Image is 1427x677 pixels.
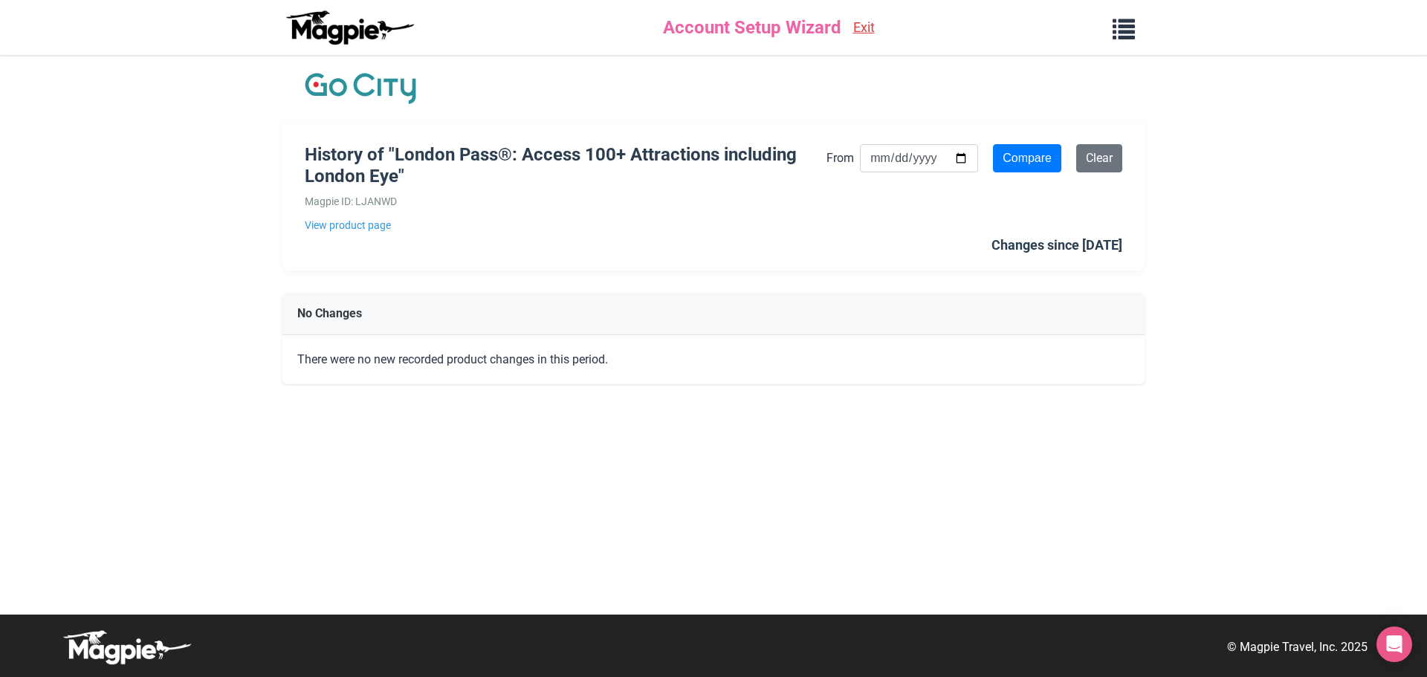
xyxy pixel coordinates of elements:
h1: History of "London Pass®: Access 100+ Attractions including London Eye" [305,144,826,187]
div: There were no new recorded product changes in this period. [282,335,1145,384]
div: Magpie ID: LJANWD [305,193,826,210]
div: Changes since [DATE] [991,235,1122,256]
div: No Changes [282,293,1145,335]
img: Company Logo [305,70,416,107]
img: logo-ab69f6fb50320c5b225c76a69d11143b.png [282,10,416,45]
a: View product page [305,217,826,233]
img: logo-white-d94fa1abed81b67a048b3d0f0ab5b955.png [59,629,193,665]
a: Exit [853,17,875,39]
label: From [826,149,854,168]
p: © Magpie Travel, Inc. 2025 [1227,638,1368,657]
a: Clear [1076,144,1122,172]
div: Open Intercom Messenger [1376,626,1412,662]
span: Account Setup Wizard [663,13,841,42]
input: Compare [993,144,1061,172]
